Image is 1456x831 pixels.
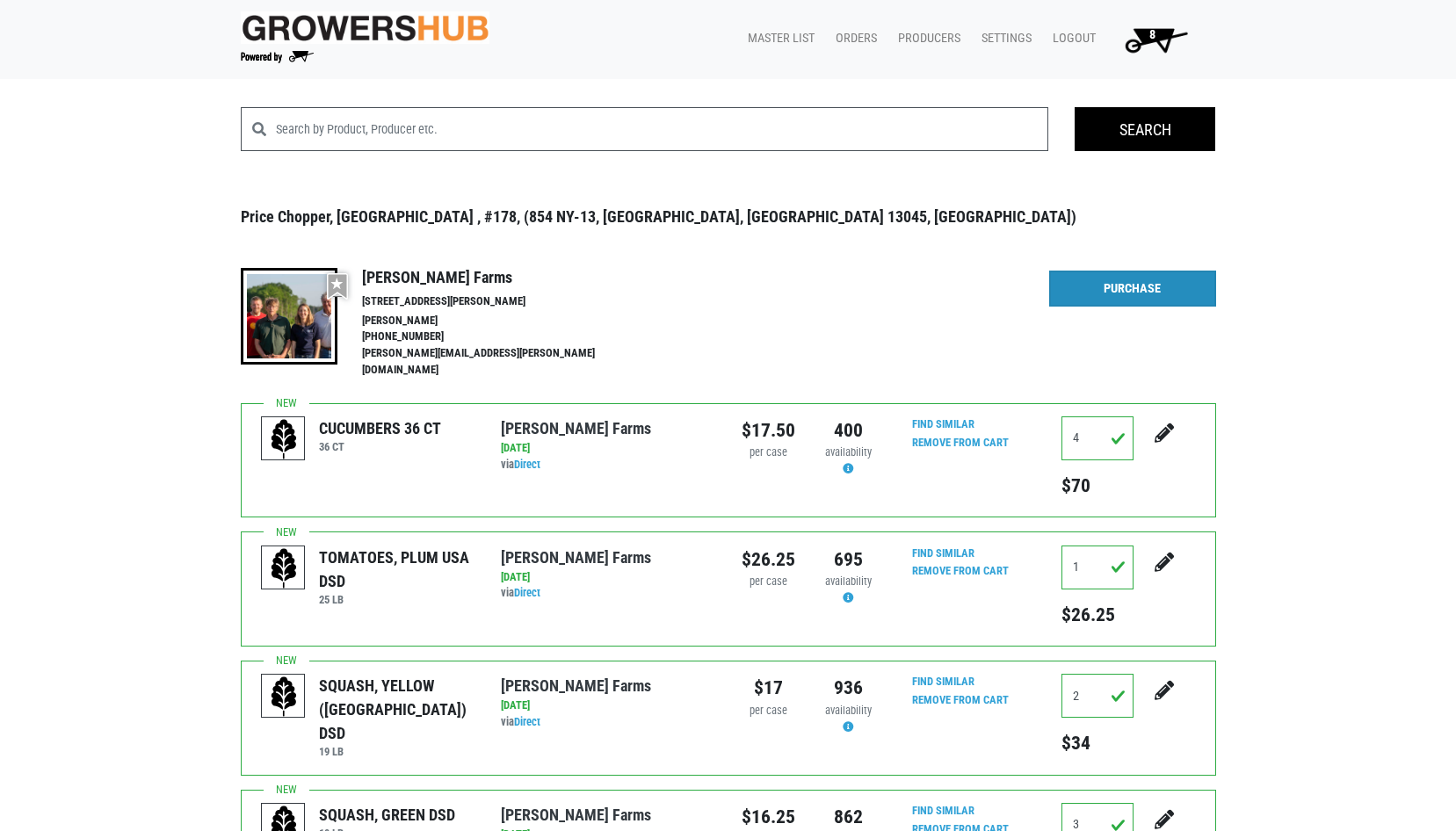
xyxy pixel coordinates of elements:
h5: $70 [1061,474,1134,497]
span: 8 [1149,27,1155,42]
a: Direct [514,715,540,728]
img: Cart [1117,22,1195,57]
div: 695 [822,546,875,574]
input: Search by Product, Producer etc. [276,107,1049,151]
a: Producers [884,22,967,55]
h6: 25 LB [319,593,474,606]
a: 8 [1103,22,1202,57]
div: $16.25 [742,803,795,831]
span: availability [825,445,872,459]
div: per case [742,703,795,719]
div: SQUASH, YELLOW ([GEOGRAPHIC_DATA]) DSD [319,674,474,745]
img: placeholder-variety-43d6402dacf2d531de610a020419775a.svg [262,675,306,719]
div: $26.25 [742,546,795,574]
h5: $26.25 [1061,603,1134,626]
div: 936 [822,674,875,702]
div: $17.50 [742,416,795,444]
h3: Price Chopper, [GEOGRAPHIC_DATA] , #178, (854 NY-13, [GEOGRAPHIC_DATA], [GEOGRAPHIC_DATA] 13045, ... [241,207,1216,227]
li: [PERSON_NAME][EMAIL_ADDRESS][PERSON_NAME][DOMAIN_NAME] [362,345,633,379]
input: Remove From Cart [902,561,1019,582]
input: Search [1075,107,1215,151]
a: Find Similar [912,675,974,688]
div: CUCUMBERS 36 CT [319,416,441,440]
input: Qty [1061,674,1134,718]
a: [PERSON_NAME] Farms [501,676,651,695]
a: Logout [1039,22,1103,55]
div: via [501,714,714,731]
a: Settings [967,22,1039,55]
div: [DATE] [501,569,714,586]
a: Find Similar [912,804,974,817]
img: placeholder-variety-43d6402dacf2d531de610a020419775a.svg [262,546,306,590]
div: per case [742,444,795,461]
input: Qty [1061,416,1134,460]
a: Direct [514,458,540,471]
div: $17 [742,674,795,702]
div: per case [742,574,795,590]
a: Find Similar [912,546,974,560]
div: 862 [822,803,875,831]
input: Qty [1061,546,1134,589]
a: [PERSON_NAME] Farms [501,419,651,437]
div: TOMATOES, PLUM USA DSD [319,546,474,593]
h4: [PERSON_NAME] Farms [362,268,633,287]
li: [STREET_ADDRESS][PERSON_NAME] [362,293,633,310]
a: [PERSON_NAME] Farms [501,806,651,824]
span: availability [825,574,872,588]
img: placeholder-variety-43d6402dacf2d531de610a020419775a.svg [262,417,306,461]
div: SQUASH, GREEN DSD [319,803,455,827]
h5: $34 [1061,732,1134,755]
input: Remove From Cart [902,690,1019,711]
div: [DATE] [501,440,714,457]
span: availability [825,704,872,717]
img: thumbnail-8a08f3346781c529aa742b86dead986c.jpg [241,268,337,365]
a: Orders [822,22,884,55]
div: via [501,457,714,473]
div: 400 [822,416,875,444]
h6: 36 CT [319,440,441,453]
a: [PERSON_NAME] Farms [501,548,651,567]
a: Master List [734,22,822,55]
input: Remove From Cart [902,433,1019,453]
li: [PHONE_NUMBER] [362,329,633,345]
a: Direct [514,586,540,599]
div: via [501,585,714,602]
h6: 19 LB [319,745,474,758]
a: Find Similar [912,417,974,430]
img: original-fc7597fdc6adbb9d0e2ae620e786d1a2.jpg [241,11,490,44]
a: Purchase [1049,271,1216,307]
li: [PERSON_NAME] [362,313,633,329]
img: Powered by Big Wheelbarrow [241,51,314,63]
div: [DATE] [501,697,714,714]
